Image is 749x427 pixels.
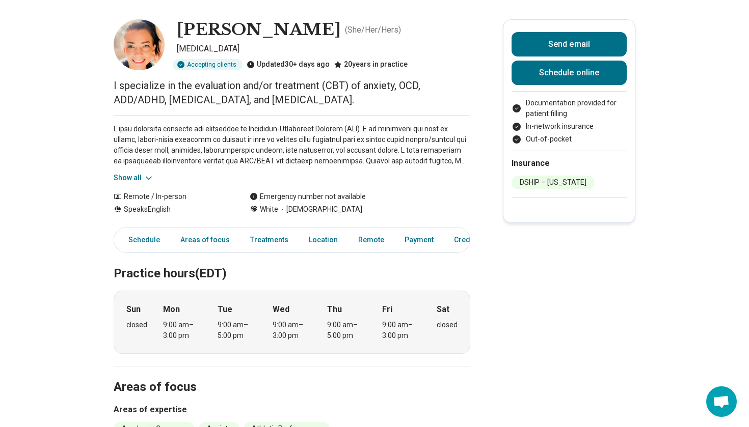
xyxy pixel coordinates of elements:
[114,291,470,354] div: When does the program meet?
[512,157,627,169] h2: Insurance
[512,176,595,189] li: DSHIP – [US_STATE]
[512,134,627,145] li: Out-of-pocket
[114,19,165,70] img: Eve Fontaine, Psychologist
[273,303,289,316] strong: Wed
[114,124,470,166] p: L ipsu dolorsita consecte adi elitseddoe te Incididun-Utlaboreet Dolorem (ALI). E ad minimveni qu...
[512,61,627,85] a: Schedule online
[218,320,257,341] div: 9:00 am – 5:00 pm
[177,19,341,41] h1: [PERSON_NAME]
[173,59,243,70] div: Accepting clients
[303,230,344,250] a: Location
[334,59,408,70] div: 20 years in practice
[345,24,401,36] p: ( She/Her/Hers )
[448,230,499,250] a: Credentials
[706,386,737,417] a: Open chat
[512,121,627,132] li: In-network insurance
[163,303,180,316] strong: Mon
[273,320,312,341] div: 9:00 am – 3:00 pm
[244,230,295,250] a: Treatments
[174,230,236,250] a: Areas of focus
[114,78,470,107] p: I specialize in the evaluation and/or treatment (CBT) of anxiety, OCD, ADD/ADHD, [MEDICAL_DATA], ...
[247,59,330,70] div: Updated 30+ days ago
[114,241,470,282] h2: Practice hours (EDT)
[352,230,390,250] a: Remote
[250,191,366,202] div: Emergency number not available
[114,404,470,416] h3: Areas of expertise
[437,303,449,316] strong: Sat
[382,320,421,341] div: 9:00 am – 3:00 pm
[126,303,141,316] strong: Sun
[114,354,470,396] h2: Areas of focus
[114,173,154,183] button: Show all
[116,230,166,250] a: Schedule
[437,320,458,330] div: closed
[327,303,342,316] strong: Thu
[512,98,627,145] ul: Payment options
[398,230,440,250] a: Payment
[218,303,232,316] strong: Tue
[177,43,470,55] p: [MEDICAL_DATA]
[512,98,627,119] li: Documentation provided for patient filling
[327,320,366,341] div: 9:00 am – 5:00 pm
[163,320,202,341] div: 9:00 am – 3:00 pm
[382,303,392,316] strong: Fri
[512,32,627,56] button: Send email
[114,204,229,215] div: Speaks English
[126,320,147,330] div: closed
[278,204,362,215] span: [DEMOGRAPHIC_DATA]
[260,204,278,215] span: White
[114,191,229,202] div: Remote / In-person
